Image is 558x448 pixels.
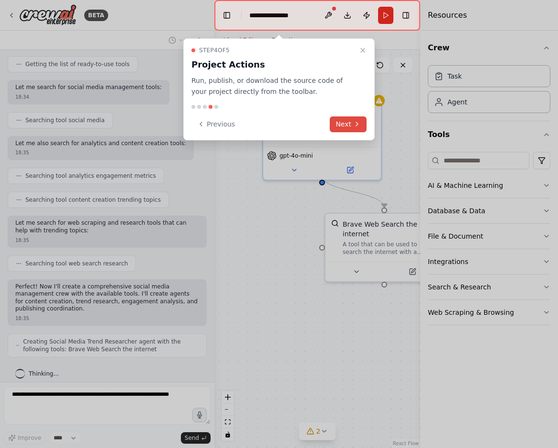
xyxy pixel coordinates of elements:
span: Step 4 of 5 [199,46,230,54]
button: Previous [191,116,241,132]
p: Run, publish, or download the source code of your project directly from the toolbar. [191,75,355,97]
h3: Project Actions [191,58,355,71]
button: Next [330,116,367,132]
button: Hide left sidebar [220,9,234,22]
button: Close walkthrough [357,45,368,56]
